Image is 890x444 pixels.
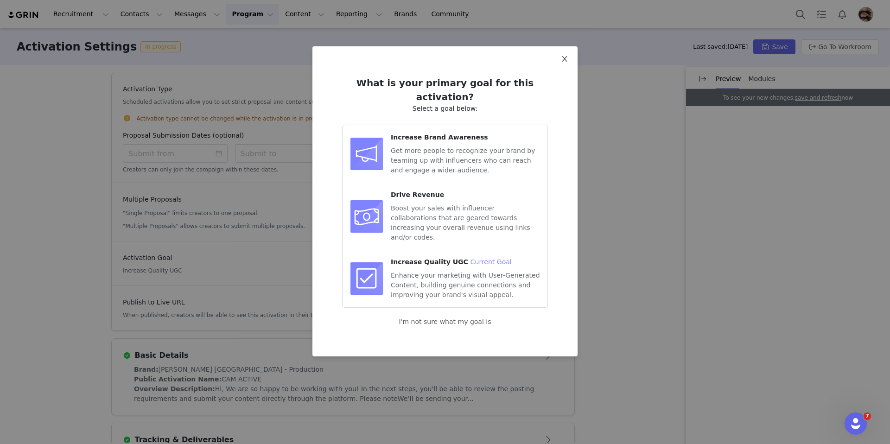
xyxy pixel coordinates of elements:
[391,191,444,198] span: Drive Revenue
[845,412,867,435] iframe: Intercom live chat
[391,133,488,141] span: Increase Brand Awareness
[399,318,491,325] a: I'm not sure what my goal is
[864,412,871,420] span: 7
[356,77,534,102] span: What is your primary goal for this activation?
[561,55,568,63] i: icon: close
[391,272,540,298] span: Enhance your marketing with User-Generated Content, building genuine connections and improving yo...
[391,147,535,174] span: Get more people to recognize your brand by teaming up with influencers who can reach and engage a...
[470,258,512,266] span: Current Goal
[342,104,548,114] p: Select a goal below:
[552,46,578,72] button: Close
[391,204,530,241] span: Boost your sales with influencer collaborations that are geared towards increasing your overall r...
[391,258,468,266] span: Increase Quality UGC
